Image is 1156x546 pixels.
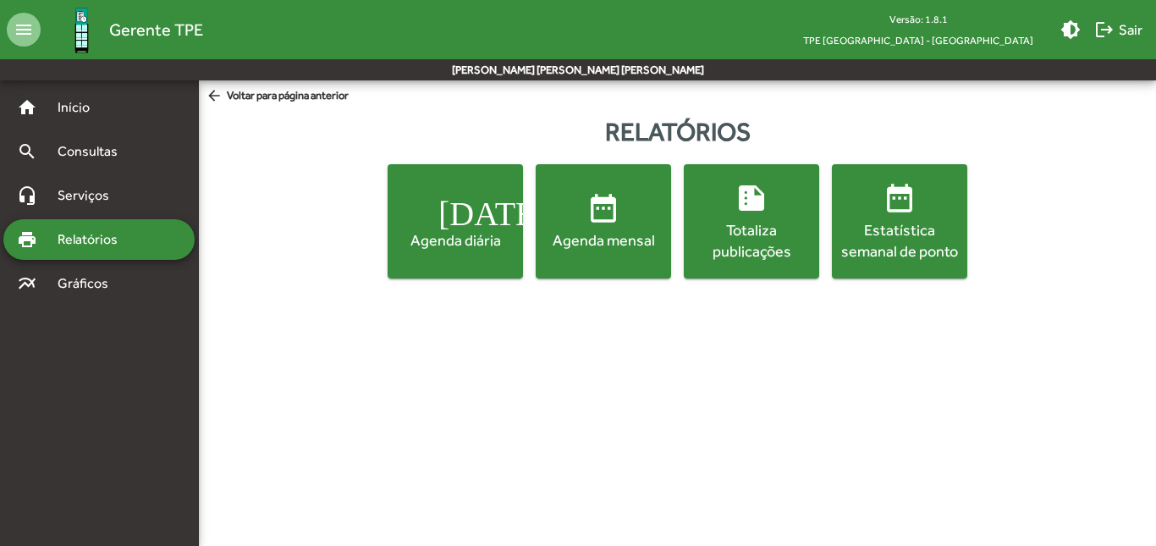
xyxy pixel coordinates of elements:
mat-icon: [DATE] [438,191,472,225]
mat-icon: menu [7,13,41,47]
div: Estatística semanal de ponto [835,219,964,262]
mat-icon: print [17,229,37,250]
div: Totaliza publicações [687,219,816,262]
span: TPE [GEOGRAPHIC_DATA] - [GEOGRAPHIC_DATA] [790,30,1047,51]
span: Relatórios [47,229,140,250]
mat-icon: date_range [883,181,917,215]
span: Serviços [47,185,132,206]
span: Início [47,97,114,118]
mat-icon: date_range [586,191,620,225]
button: Sair [1087,14,1149,45]
div: Agenda diária [391,229,520,251]
mat-icon: home [17,97,37,118]
img: Logo [54,3,109,58]
button: Agenda mensal [536,164,671,279]
mat-icon: search [17,141,37,162]
mat-icon: brightness_medium [1060,19,1081,40]
a: Gerente TPE [41,3,203,58]
span: Sair [1094,14,1142,45]
span: Gráficos [47,273,131,294]
span: Consultas [47,141,140,162]
mat-icon: arrow_back [206,87,227,106]
span: Voltar para página anterior [206,87,349,106]
div: Relatórios [199,113,1156,151]
mat-icon: logout [1094,19,1115,40]
button: Agenda diária [388,164,523,279]
span: Gerente TPE [109,16,203,43]
div: Versão: 1.8.1 [790,8,1047,30]
mat-icon: headset_mic [17,185,37,206]
button: Totaliza publicações [684,164,819,279]
button: Estatística semanal de ponto [832,164,967,279]
mat-icon: multiline_chart [17,273,37,294]
div: Agenda mensal [539,229,668,251]
mat-icon: summarize [735,181,768,215]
